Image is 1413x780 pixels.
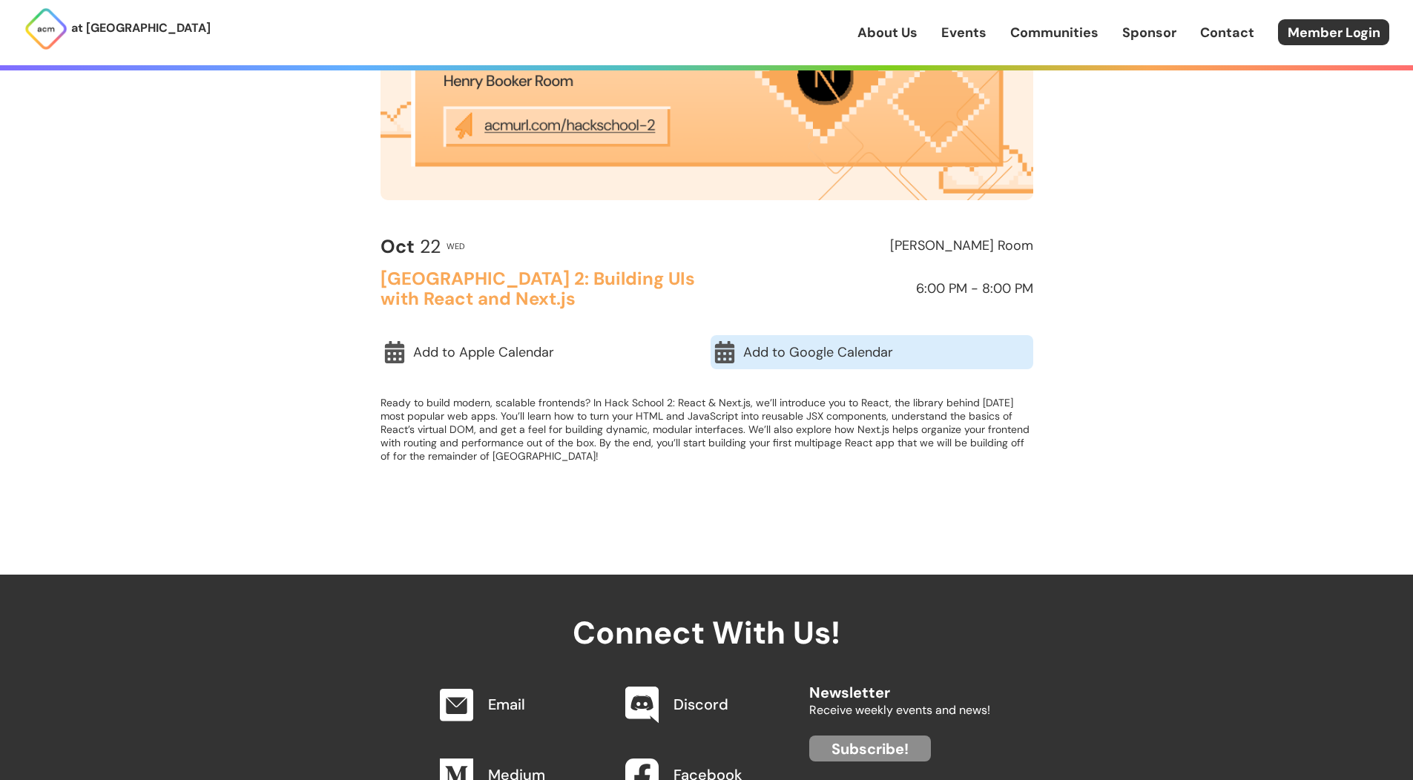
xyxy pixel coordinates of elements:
[714,282,1033,297] h2: 6:00 PM - 8:00 PM
[857,23,918,42] a: About Us
[1122,23,1176,42] a: Sponsor
[809,701,990,720] p: Receive weekly events and news!
[673,695,728,714] a: Discord
[488,695,525,714] a: Email
[625,687,659,724] img: Discord
[24,7,211,51] a: at [GEOGRAPHIC_DATA]
[714,239,1033,254] h2: [PERSON_NAME] Room
[381,335,703,369] a: Add to Apple Calendar
[1278,19,1389,45] a: Member Login
[1010,23,1099,42] a: Communities
[941,23,987,42] a: Events
[381,396,1033,463] p: Ready to build modern, scalable frontends? In Hack School 2: React & Next.js, we’ll introduce you...
[381,234,415,259] b: Oct
[24,7,68,51] img: ACM Logo
[447,242,465,251] h2: Wed
[711,335,1033,369] a: Add to Google Calendar
[809,736,931,761] a: Subscribe!
[381,237,441,257] h2: 22
[424,575,990,650] h2: Connect With Us!
[1200,23,1254,42] a: Contact
[381,269,700,308] h2: [GEOGRAPHIC_DATA] 2: Building UIs with React and Next.js
[809,670,990,701] h2: Newsletter
[440,689,473,721] img: Email
[71,19,211,38] p: at [GEOGRAPHIC_DATA]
